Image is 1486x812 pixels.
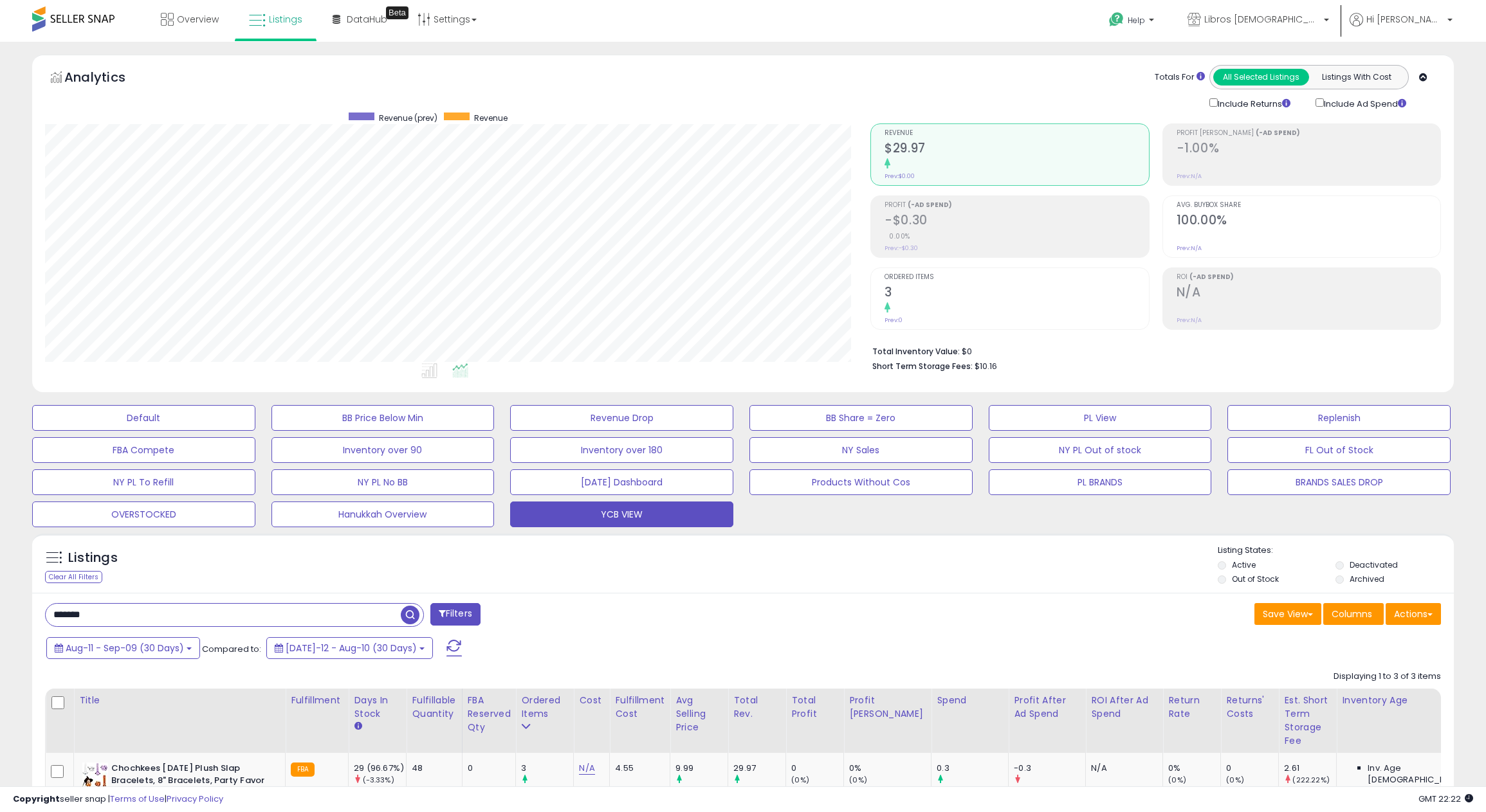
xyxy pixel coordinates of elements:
[1284,694,1331,748] div: Est. Short Term Storage Fee
[1014,694,1080,721] div: Profit After Ad Spend
[363,775,394,785] small: (-3.33%)
[579,762,594,775] a: N/A
[675,694,722,734] div: Avg Selling Price
[885,244,918,252] small: Prev: -$0.30
[872,346,960,357] b: Total Inventory Value:
[1254,603,1321,625] button: Save View
[1177,141,1440,158] h2: -1.00%
[733,694,780,721] div: Total Rev.
[379,113,437,123] span: Revenue (prev)
[1256,128,1300,138] b: (-Ad Spend)
[386,6,408,19] div: Tooltip anchor
[615,694,665,721] div: Fulfillment Cost
[32,501,255,527] button: OVERSTOCKED
[354,721,362,732] small: Days In Stock.
[468,694,511,734] div: FBA Reserved Qty
[885,274,1148,281] span: Ordered Items
[510,437,733,463] button: Inventory over 180
[468,762,506,774] div: 0
[989,469,1212,495] button: PL BRANDS
[521,762,573,774] div: 3
[474,113,508,123] span: Revenue
[872,361,973,372] b: Short Term Storage Fees:
[291,694,343,707] div: Fulfillment
[615,762,660,774] div: 4.55
[1418,793,1473,805] span: 2025-09-11 22:22 GMT
[1350,13,1453,42] a: Hi [PERSON_NAME]
[64,68,151,89] h5: Analytics
[733,762,785,774] div: 29.97
[885,316,903,324] small: Prev: 0
[1204,13,1320,26] span: Libros [DEMOGRAPHIC_DATA]
[885,130,1148,137] span: Revenue
[13,793,60,805] strong: Copyright
[872,343,1431,358] li: $0
[975,360,997,372] span: $10.16
[354,694,401,721] div: Days In Stock
[989,437,1212,463] button: NY PL Out of stock
[749,405,973,431] button: BB Share = Zero
[177,13,219,26] span: Overview
[286,642,417,654] span: [DATE]-12 - Aug-10 (30 Days)
[1350,573,1384,584] label: Archived
[885,202,1148,209] span: Profit
[1128,15,1145,26] span: Help
[430,603,481,626] button: Filters
[110,793,165,805] a: Terms of Use
[675,762,728,774] div: 9.99
[1177,316,1202,324] small: Prev: N/A
[885,172,915,180] small: Prev: $0.00
[749,469,973,495] button: Products Without Cos
[271,469,495,495] button: NY PL No BB
[791,775,809,785] small: (0%)
[45,571,102,583] div: Clear All Filters
[1200,96,1306,111] div: Include Returns
[849,694,926,721] div: Profit [PERSON_NAME]
[271,437,495,463] button: Inventory over 90
[1292,775,1329,785] small: (222.22%)
[1306,96,1427,111] div: Include Ad Spend
[1189,272,1234,282] b: (-Ad Spend)
[885,231,910,241] small: 0.00%
[1368,762,1485,786] span: Inv. Age [DEMOGRAPHIC_DATA]:
[347,13,387,26] span: DataHub
[1155,71,1205,84] div: Totals For
[885,141,1148,158] h2: $29.97
[1227,437,1451,463] button: FL Out of Stock
[271,501,495,527] button: Hanukkah Overview
[66,642,184,654] span: Aug-11 - Sep-09 (30 Days)
[1226,694,1273,721] div: Returns' Costs
[1108,12,1124,28] i: Get Help
[1168,762,1220,774] div: 0%
[167,793,223,805] a: Privacy Policy
[510,501,733,527] button: YCB VIEW
[1091,762,1153,774] div: N/A
[885,213,1148,230] h2: -$0.30
[32,469,255,495] button: NY PL To Refill
[79,694,280,707] div: Title
[1177,213,1440,230] h2: 100.00%
[1308,69,1404,86] button: Listings With Cost
[1232,573,1279,584] label: Out of Stock
[937,762,1008,774] div: 0.3
[1350,559,1398,570] label: Deactivated
[749,437,973,463] button: NY Sales
[46,637,200,659] button: Aug-11 - Sep-09 (30 Days)
[412,762,452,774] div: 48
[1366,13,1444,26] span: Hi [PERSON_NAME]
[579,694,604,707] div: Cost
[269,13,302,26] span: Listings
[202,643,261,655] span: Compared to:
[1091,694,1157,721] div: ROI After Ad Spend
[510,469,733,495] button: [DATE] Dashboard
[989,405,1212,431] button: PL View
[1168,775,1186,785] small: (0%)
[1213,69,1309,86] button: All Selected Listings
[82,762,108,788] img: 41kGHTrFA+L._SL40_.jpg
[937,694,1003,707] div: Spend
[1177,274,1440,281] span: ROI
[354,762,406,774] div: 29 (96.67%)
[1386,603,1441,625] button: Actions
[291,762,315,777] small: FBA
[1218,545,1454,557] p: Listing States:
